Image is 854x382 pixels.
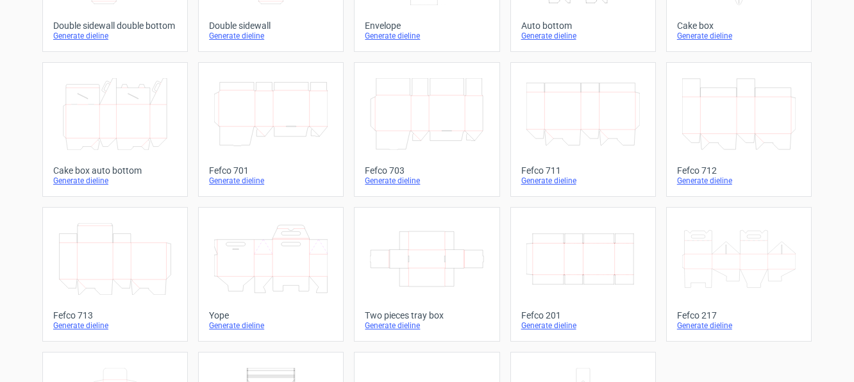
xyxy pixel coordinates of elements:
div: Fefco 711 [521,165,645,176]
a: Fefco 711Generate dieline [510,62,656,197]
div: Generate dieline [209,31,333,41]
div: Cake box auto bottom [53,165,177,176]
div: Generate dieline [53,176,177,186]
div: Fefco 703 [365,165,489,176]
a: YopeGenerate dieline [198,207,344,342]
div: Generate dieline [521,176,645,186]
a: Cake box auto bottomGenerate dieline [42,62,188,197]
div: Auto bottom [521,21,645,31]
div: Generate dieline [677,320,801,331]
div: Generate dieline [521,320,645,331]
div: Generate dieline [677,176,801,186]
a: Two pieces tray boxGenerate dieline [354,207,499,342]
a: Fefco 701Generate dieline [198,62,344,197]
div: Fefco 712 [677,165,801,176]
a: Fefco 217Generate dieline [666,207,812,342]
div: Double sidewall [209,21,333,31]
div: Cake box [677,21,801,31]
div: Generate dieline [53,320,177,331]
a: Fefco 712Generate dieline [666,62,812,197]
div: Generate dieline [521,31,645,41]
div: Fefco 217 [677,310,801,320]
div: Generate dieline [53,31,177,41]
a: Fefco 703Generate dieline [354,62,499,197]
a: Fefco 201Generate dieline [510,207,656,342]
div: Envelope [365,21,489,31]
div: Generate dieline [365,31,489,41]
a: Fefco 713Generate dieline [42,207,188,342]
div: Generate dieline [365,320,489,331]
div: Generate dieline [365,176,489,186]
div: Double sidewall double bottom [53,21,177,31]
div: Fefco 701 [209,165,333,176]
div: Generate dieline [209,176,333,186]
div: Fefco 713 [53,310,177,320]
div: Generate dieline [209,320,333,331]
div: Fefco 201 [521,310,645,320]
div: Generate dieline [677,31,801,41]
div: Yope [209,310,333,320]
div: Two pieces tray box [365,310,489,320]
